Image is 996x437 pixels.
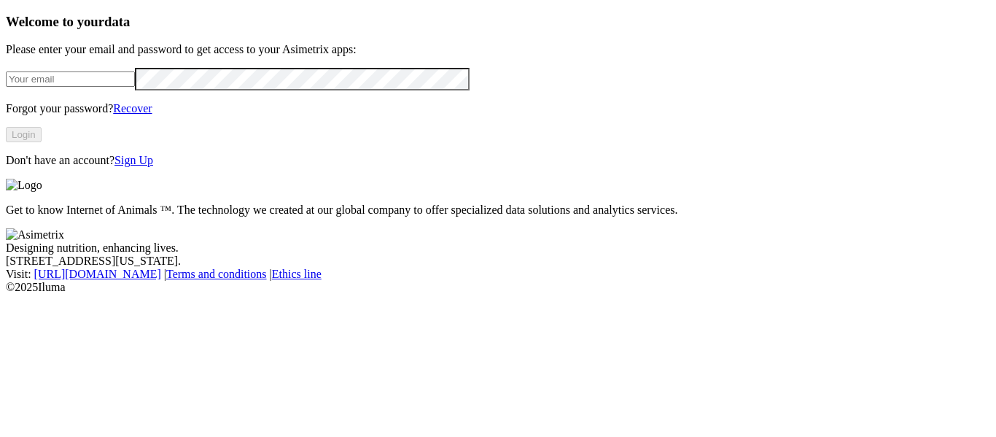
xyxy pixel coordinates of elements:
input: Your email [6,71,135,87]
a: Terms and conditions [166,268,267,280]
div: Visit : | | [6,268,990,281]
img: Asimetrix [6,228,64,241]
p: Please enter your email and password to get access to your Asimetrix apps: [6,43,990,56]
p: Get to know Internet of Animals ™. The technology we created at our global company to offer speci... [6,204,990,217]
a: Ethics line [272,268,322,280]
p: Don't have an account? [6,154,990,167]
div: © 2025 Iluma [6,281,990,294]
div: [STREET_ADDRESS][US_STATE]. [6,255,990,268]
h3: Welcome to your [6,14,990,30]
a: Sign Up [114,154,153,166]
span: data [104,14,130,29]
a: Recover [113,102,152,115]
p: Forgot your password? [6,102,990,115]
div: Designing nutrition, enhancing lives. [6,241,990,255]
img: Logo [6,179,42,192]
a: [URL][DOMAIN_NAME] [34,268,161,280]
button: Login [6,127,42,142]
